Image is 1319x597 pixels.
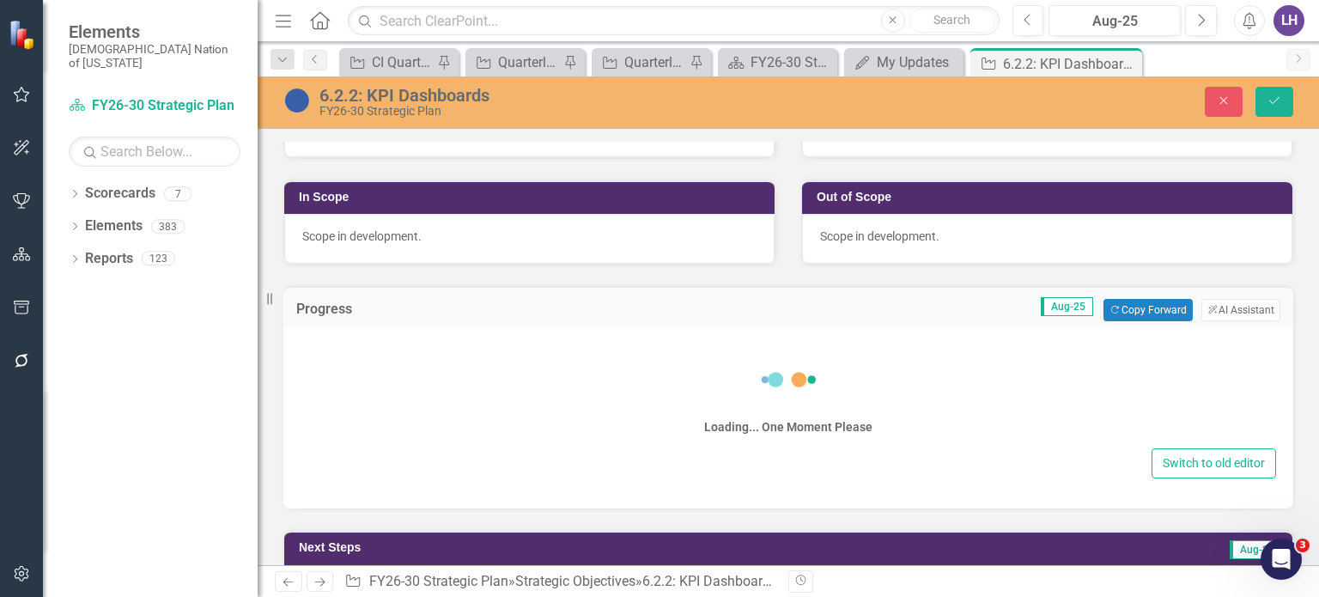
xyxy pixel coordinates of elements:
[1041,297,1093,316] span: Aug-25
[704,418,872,436] div: Loading... One Moment Please
[344,572,775,592] div: » »
[498,52,559,73] div: Quarterly Report Review
[69,21,240,42] span: Elements
[296,302,483,317] h3: Progress
[69,137,240,167] input: Search Below...
[319,86,842,105] div: 6.2.2: KPI Dashboards
[69,42,240,70] small: [DEMOGRAPHIC_DATA] Nation of [US_STATE]
[848,52,959,73] a: My Updates
[909,9,995,33] button: Search
[817,191,1284,204] h3: Out of Scope
[302,228,757,245] p: Scope in development.
[1230,540,1282,559] span: Aug-25
[877,52,959,73] div: My Updates
[1152,448,1276,478] button: Switch to old editor
[1296,539,1310,552] span: 3
[85,249,133,269] a: Reports
[820,228,1274,245] p: Scope in development.
[1201,299,1280,321] button: AI Assistant
[751,52,833,73] div: FY26-30 Strategic Plan
[142,252,175,266] div: 123
[85,216,143,236] a: Elements
[1003,53,1138,75] div: 6.2.2: KPI Dashboards
[470,52,559,73] a: Quarterly Report Review
[722,52,833,73] a: FY26-30 Strategic Plan
[283,87,311,114] img: Not Started
[372,52,433,73] div: CI Quarterly Review
[624,52,685,73] div: Quarterly Report Review (No Next Steps)
[299,191,766,204] h3: In Scope
[164,186,191,201] div: 7
[1273,5,1304,36] button: LH
[596,52,685,73] a: Quarterly Report Review (No Next Steps)
[69,96,240,116] a: FY26-30 Strategic Plan
[151,219,185,234] div: 383
[1049,5,1181,36] button: Aug-25
[642,573,777,589] div: 6.2.2: KPI Dashboards
[369,573,508,589] a: FY26-30 Strategic Plan
[1055,11,1175,32] div: Aug-25
[343,52,433,73] a: CI Quarterly Review
[299,541,825,554] h3: Next Steps
[348,6,999,36] input: Search ClearPoint...
[1103,299,1192,321] button: Copy Forward
[319,105,842,118] div: FY26-30 Strategic Plan
[933,13,970,27] span: Search
[85,184,155,204] a: Scorecards
[515,573,635,589] a: Strategic Objectives
[9,19,39,49] img: ClearPoint Strategy
[1261,539,1302,580] iframe: Intercom live chat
